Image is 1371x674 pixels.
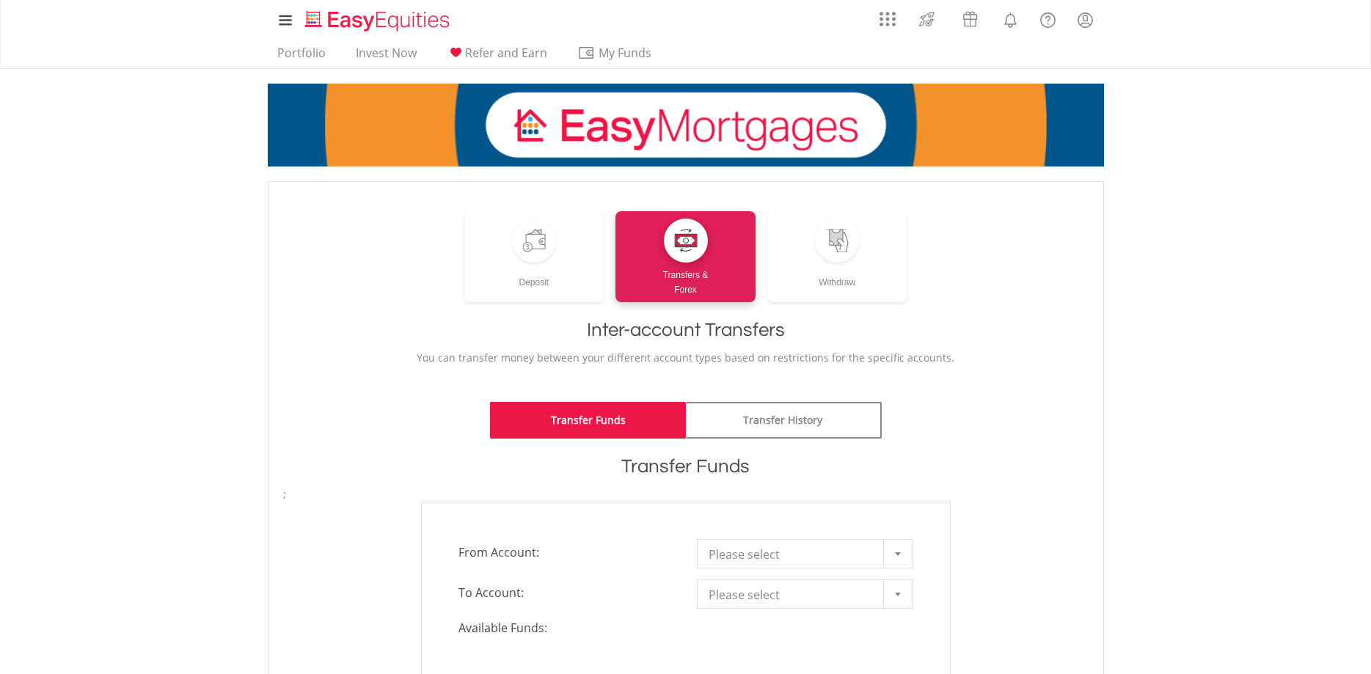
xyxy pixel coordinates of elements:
[447,620,686,637] span: Available Funds:
[577,43,673,62] span: My Funds
[464,263,604,290] div: Deposit
[1067,4,1104,36] a: My Profile
[992,4,1029,33] a: Notifications
[686,402,882,439] a: Transfer History
[302,9,456,33] img: EasyEquities_Logo.png
[283,453,1089,480] h1: Transfer Funds
[490,402,686,439] a: Transfer Funds
[615,211,756,302] a: Transfers &Forex
[271,45,332,68] a: Portfolio
[464,211,604,302] a: Deposit
[350,45,423,68] a: Invest Now
[767,211,907,302] a: Withdraw
[441,45,553,68] a: Refer and Earn
[283,317,1089,343] h1: Inter-account Transfers
[615,263,756,297] div: Transfers & Forex
[447,539,686,565] span: From Account:
[880,11,896,27] img: grid-menu-icon.svg
[958,7,982,31] img: vouchers-v2.svg
[767,263,907,290] div: Withdraw
[1029,4,1067,33] a: FAQ's and Support
[915,7,939,31] img: thrive-v2.svg
[709,580,880,609] span: Please select
[465,45,547,61] span: Refer and Earn
[283,351,1089,365] p: You can transfer money between your different account types based on restrictions for the specifi...
[447,579,686,606] span: To Account:
[948,4,992,31] a: Vouchers
[268,84,1104,166] img: EasyMortage Promotion Banner
[299,4,456,33] a: Home page
[870,4,905,27] a: AppsGrid
[709,540,880,569] span: Please select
